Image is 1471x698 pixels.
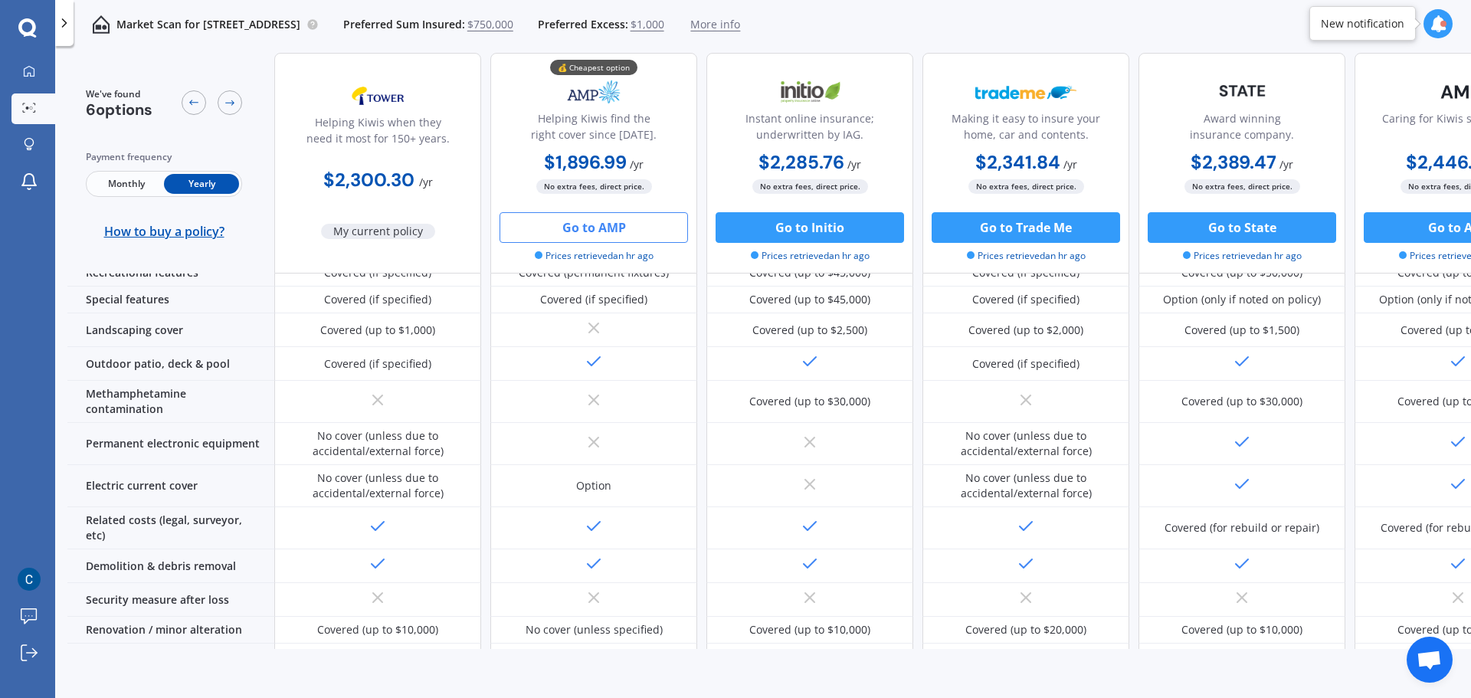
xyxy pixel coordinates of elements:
[972,356,1079,372] div: Covered (if specified)
[967,249,1086,263] span: Prices retrieved an hr ago
[758,150,844,174] b: $2,285.76
[1181,394,1302,409] div: Covered (up to $30,000)
[67,549,274,583] div: Demolition & debris removal
[968,323,1083,338] div: Covered (up to $2,000)
[317,622,438,637] div: Covered (up to $10,000)
[935,110,1116,149] div: Making it easy to insure your home, car and contents.
[67,313,274,347] div: Landscaping cover
[1165,520,1319,536] div: Covered (for rebuild or repair)
[286,470,470,501] div: No cover (unless due to accidental/external force)
[86,149,242,165] div: Payment frequency
[500,212,688,243] button: Go to AMP
[503,110,684,149] div: Helping Kiwis find the right cover since [DATE].
[67,287,274,313] div: Special features
[67,583,274,617] div: Security measure after loss
[321,224,435,239] span: My current policy
[968,179,1084,194] span: No extra fees, direct price.
[116,17,300,32] p: Market Scan for [STREET_ADDRESS]
[327,77,428,115] img: Tower.webp
[719,110,900,149] div: Instant online insurance; underwritten by IAG.
[716,212,904,243] button: Go to Initio
[287,114,468,152] div: Helping Kiwis when they need it most for 150+ years.
[343,17,465,32] span: Preferred Sum Insured:
[631,17,664,32] span: $1,000
[538,17,628,32] span: Preferred Excess:
[1191,150,1276,174] b: $2,389.47
[1148,212,1336,243] button: Go to State
[419,175,433,189] span: / yr
[92,15,110,34] img: home-and-contents.b802091223b8502ef2dd.svg
[630,157,644,172] span: / yr
[526,622,663,637] div: No cover (unless specified)
[576,478,611,493] div: Option
[67,381,274,423] div: Methamphetamine contamination
[550,60,637,75] div: 💰 Cheapest option
[543,73,644,111] img: AMP.webp
[86,87,152,101] span: We've found
[1181,622,1302,637] div: Covered (up to $10,000)
[1163,292,1321,307] div: Option (only if noted on policy)
[1321,16,1404,31] div: New notification
[972,292,1079,307] div: Covered (if specified)
[1184,179,1300,194] span: No extra fees, direct price.
[751,249,870,263] span: Prices retrieved an hr ago
[1183,249,1302,263] span: Prices retrieved an hr ago
[1407,637,1453,683] div: Open chat
[1063,157,1077,172] span: / yr
[752,179,868,194] span: No extra fees, direct price.
[749,292,870,307] div: Covered (up to $45,000)
[544,150,627,174] b: $1,896.99
[323,168,414,192] b: $2,300.30
[535,249,654,263] span: Prices retrieved an hr ago
[320,323,435,338] div: Covered (up to $1,000)
[1152,110,1332,149] div: Award winning insurance company.
[67,465,274,507] div: Electric current cover
[932,212,1120,243] button: Go to Trade Me
[1184,323,1299,338] div: Covered (up to $1,500)
[67,507,274,549] div: Related costs (legal, surveyor, etc)
[467,17,513,32] span: $750,000
[975,150,1060,174] b: $2,341.84
[934,470,1118,501] div: No cover (unless due to accidental/external force)
[749,622,870,637] div: Covered (up to $10,000)
[1279,157,1293,172] span: / yr
[690,17,740,32] span: More info
[1191,73,1292,109] img: State-text-1.webp
[540,292,647,307] div: Covered (if specified)
[67,423,274,465] div: Permanent electronic equipment
[752,323,867,338] div: Covered (up to $2,500)
[847,157,861,172] span: / yr
[104,224,224,239] span: How to buy a policy?
[67,644,274,686] div: Unoccupied home penalty
[975,73,1076,111] img: Trademe.webp
[934,428,1118,459] div: No cover (unless due to accidental/external force)
[67,617,274,644] div: Renovation / minor alteration
[759,73,860,111] img: Initio.webp
[18,568,41,591] img: ACg8ocKiplwI401GOVUQuAirdr90ZORTCVVz9fLudF6GOf3dhpO4Aw=s96-c
[965,622,1086,637] div: Covered (up to $20,000)
[286,428,470,459] div: No cover (unless due to accidental/external force)
[749,394,870,409] div: Covered (up to $30,000)
[67,347,274,381] div: Outdoor patio, deck & pool
[324,356,431,372] div: Covered (if specified)
[324,292,431,307] div: Covered (if specified)
[89,174,164,194] span: Monthly
[536,179,652,194] span: No extra fees, direct price.
[164,174,239,194] span: Yearly
[86,100,152,120] span: 6 options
